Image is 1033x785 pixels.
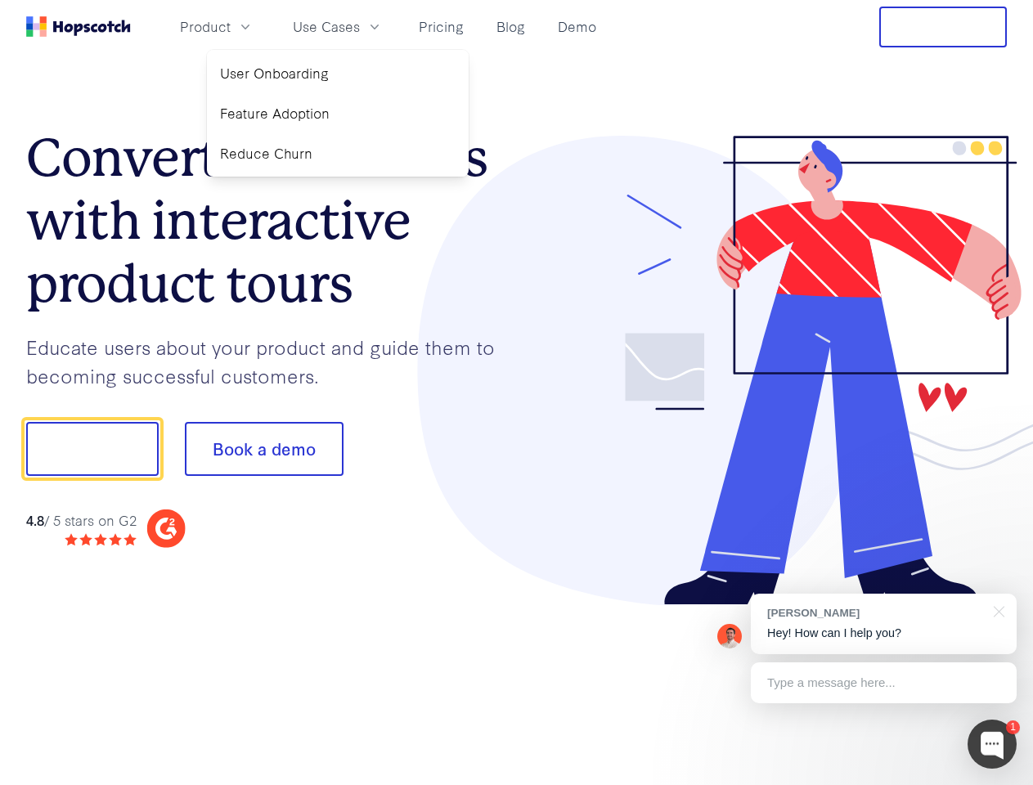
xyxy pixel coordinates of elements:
[170,13,263,40] button: Product
[26,127,517,315] h1: Convert more trials with interactive product tours
[879,7,1007,47] button: Free Trial
[767,625,1000,642] p: Hey! How can I help you?
[1006,720,1020,734] div: 1
[283,13,393,40] button: Use Cases
[213,96,462,130] a: Feature Adoption
[293,16,360,37] span: Use Cases
[26,422,159,476] button: Show me!
[26,510,137,531] div: / 5 stars on G2
[412,13,470,40] a: Pricing
[180,16,231,37] span: Product
[751,662,1017,703] div: Type a message here...
[185,422,344,476] button: Book a demo
[551,13,603,40] a: Demo
[26,510,44,529] strong: 4.8
[767,605,984,621] div: [PERSON_NAME]
[26,16,131,37] a: Home
[213,137,462,170] a: Reduce Churn
[26,333,517,389] p: Educate users about your product and guide them to becoming successful customers.
[490,13,532,40] a: Blog
[213,56,462,90] a: User Onboarding
[717,624,742,648] img: Mark Spera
